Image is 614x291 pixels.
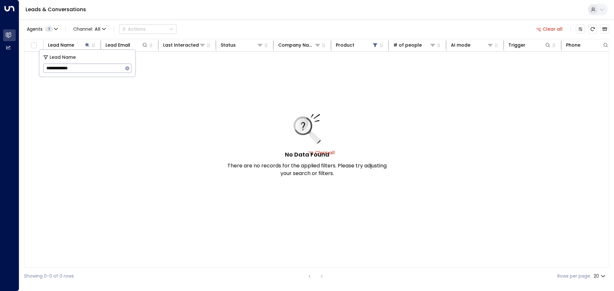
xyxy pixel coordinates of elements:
[119,24,177,34] button: Actions
[566,41,609,49] div: Phone
[45,27,53,32] span: 1
[24,25,60,34] button: Agents1
[594,272,607,281] div: 20
[588,25,597,34] span: Refresh
[30,42,38,50] span: Toggle select all
[95,27,100,32] span: All
[393,41,436,49] div: # of people
[106,41,130,49] div: Lead Email
[336,41,354,49] div: Product
[600,25,609,34] button: Archived Leads
[27,27,43,31] span: Agents
[71,25,108,34] button: Channel:All
[566,41,580,49] div: Phone
[122,26,146,32] div: Actions
[305,272,326,280] nav: pagination navigation
[451,41,470,49] div: AI mode
[278,41,314,49] div: Company Name
[508,41,551,49] div: Trigger
[163,41,206,49] div: Last Interacted
[163,41,199,49] div: Last Interacted
[50,54,76,61] span: Lead Name
[393,41,422,49] div: # of people
[119,24,177,34] div: Button group with a nested menu
[451,41,493,49] div: AI mode
[576,25,585,34] button: Customize
[24,273,74,280] div: Showing 0-0 of 0 rows
[227,162,387,177] p: There are no records for the applied filters. Please try adjusting your search or filters.
[71,25,108,34] span: Channel:
[48,41,91,49] div: Lead Name
[48,41,74,49] div: Lead Name
[533,25,565,34] button: Clear all
[285,150,329,159] h5: No Data Found
[278,41,321,49] div: Company Name
[26,6,86,13] a: Leads & Conversations
[557,273,591,280] label: Rows per page:
[336,41,378,49] div: Product
[106,41,148,49] div: Lead Email
[508,41,525,49] div: Trigger
[221,41,236,49] div: Status
[221,41,263,49] div: Status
